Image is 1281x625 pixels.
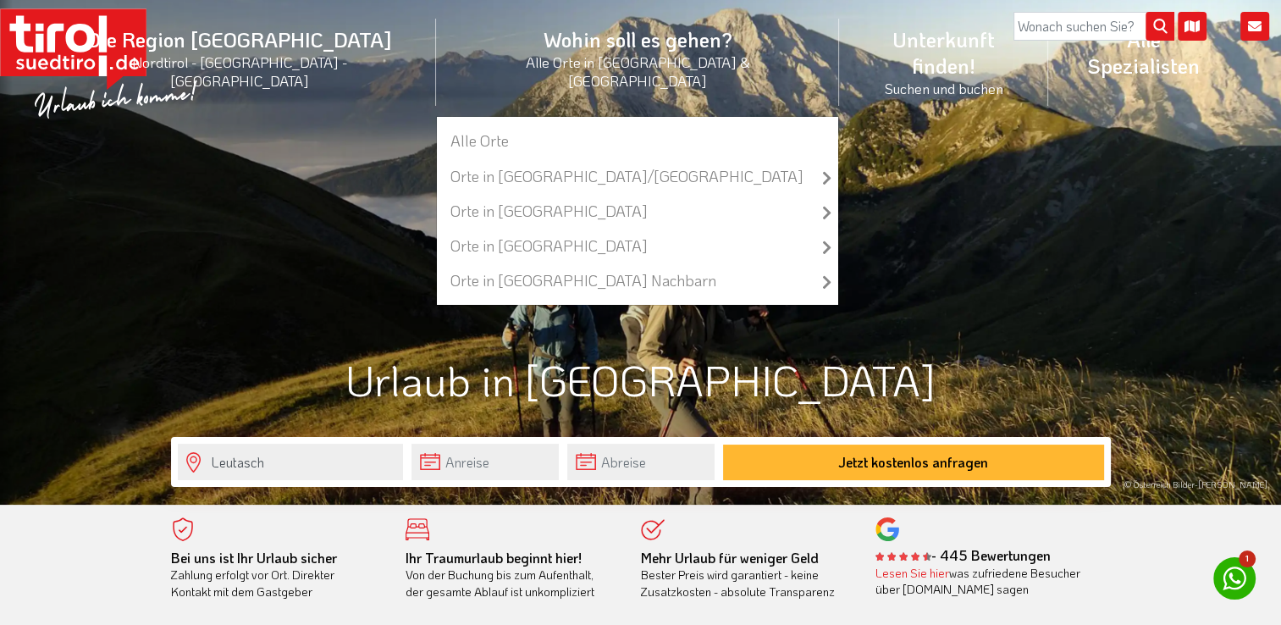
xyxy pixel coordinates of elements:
[567,444,715,480] input: Abreise
[63,53,416,90] small: Nordtirol - [GEOGRAPHIC_DATA] - [GEOGRAPHIC_DATA]
[875,565,1085,598] div: was zufriedene Besucher über [DOMAIN_NAME] sagen
[42,8,436,108] a: Die Region [GEOGRAPHIC_DATA]Nordtirol - [GEOGRAPHIC_DATA] - [GEOGRAPHIC_DATA]
[411,444,559,480] input: Anreise
[1240,12,1269,41] i: Kontakt
[178,444,403,480] input: Wo soll's hingehen?
[437,124,838,158] a: Alle Orte
[1213,557,1256,600] a: 1
[406,549,582,567] b: Ihr Traumurlaub beginnt hier!
[1048,8,1239,97] a: Alle Spezialisten
[1013,12,1174,41] input: Wonach suchen Sie?
[723,445,1104,480] button: Jetzt kostenlos anfragen
[1178,12,1206,41] i: Karte öffnen
[171,549,337,567] b: Bei uns ist Ihr Urlaub sicher
[875,546,1051,564] b: - 445 Bewertungen
[859,79,1028,97] small: Suchen und buchen
[437,229,838,263] a: Orte in [GEOGRAPHIC_DATA]
[437,263,838,298] a: Orte in [GEOGRAPHIC_DATA] Nachbarn
[171,357,1111,403] h1: Urlaub in [GEOGRAPHIC_DATA]
[437,159,838,194] a: Orte in [GEOGRAPHIC_DATA]/[GEOGRAPHIC_DATA]
[171,550,381,600] div: Zahlung erfolgt vor Ort. Direkter Kontakt mit dem Gastgeber
[641,549,819,567] b: Mehr Urlaub für weniger Geld
[875,565,949,581] a: Lesen Sie hier
[437,194,838,229] a: Orte in [GEOGRAPHIC_DATA]
[456,53,819,90] small: Alle Orte in [GEOGRAPHIC_DATA] & [GEOGRAPHIC_DATA]
[406,550,616,600] div: Von der Buchung bis zum Aufenthalt, der gesamte Ablauf ist unkompliziert
[1239,550,1256,567] span: 1
[436,8,839,108] a: Wohin soll es gehen?Alle Orte in [GEOGRAPHIC_DATA] & [GEOGRAPHIC_DATA]
[641,550,851,600] div: Bester Preis wird garantiert - keine Zusatzkosten - absolute Transparenz
[839,8,1048,116] a: Unterkunft finden!Suchen und buchen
